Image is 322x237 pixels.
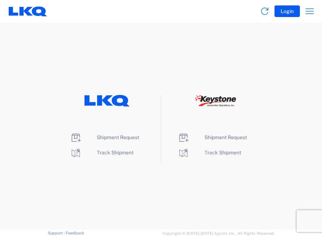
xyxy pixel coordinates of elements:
[66,231,84,235] a: Feedback
[274,5,300,17] button: Login
[48,231,66,235] a: Support
[162,230,274,237] span: Copyright © [DATE]-[DATE] Agistix Inc., All Rights Reserved
[97,150,133,155] span: Track Shipment
[178,134,247,140] a: Shipment Request
[70,134,139,140] a: Shipment Request
[70,150,133,155] a: Track Shipment
[97,134,139,140] span: Shipment Request
[178,150,241,155] a: Track Shipment
[205,150,241,155] span: Track Shipment
[205,134,247,140] span: Shipment Request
